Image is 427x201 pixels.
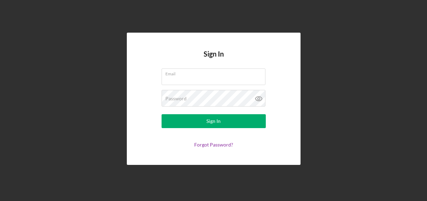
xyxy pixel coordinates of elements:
a: Forgot Password? [194,142,233,148]
button: Sign In [162,114,266,128]
h4: Sign In [204,50,224,68]
label: Password [165,96,187,101]
div: Sign In [206,114,221,128]
label: Email [165,69,265,76]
